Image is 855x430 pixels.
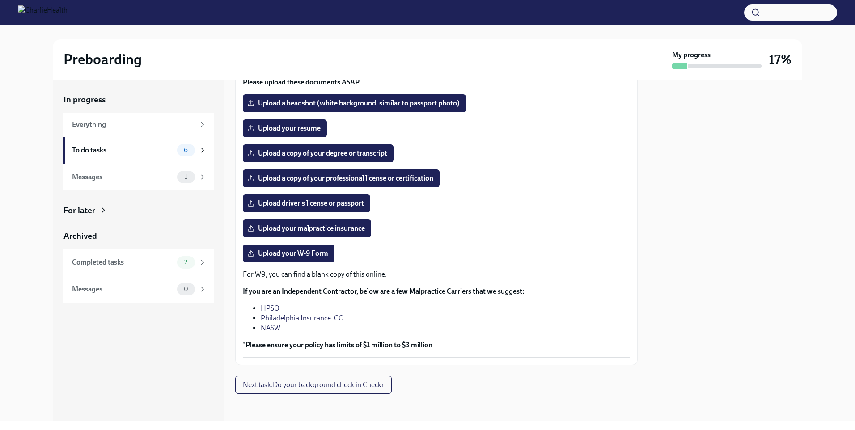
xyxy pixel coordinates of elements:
[769,51,792,67] h3: 17%
[249,224,365,233] span: Upload your malpractice insurance
[243,219,371,237] label: Upload your malpractice insurance
[261,324,280,332] a: NASW
[72,284,174,294] div: Messages
[72,172,174,182] div: Messages
[72,145,174,155] div: To do tasks
[245,341,432,349] strong: Please ensure your policy has limits of $1 million to $3 million
[63,249,214,276] a: Completed tasks2
[63,94,214,105] a: In progress
[63,205,95,216] div: For later
[249,174,433,183] span: Upload a copy of your professional license or certification
[243,78,360,86] strong: Please upload these documents ASAP
[63,51,142,68] h2: Preboarding
[249,249,328,258] span: Upload your W-9 Form
[243,169,440,187] label: Upload a copy of your professional license or certification
[249,149,387,158] span: Upload a copy of your degree or transcript
[18,5,68,20] img: CharlieHealth
[178,286,194,292] span: 0
[249,124,321,133] span: Upload your resume
[261,314,344,322] a: Philadelphia Insurance. CO
[179,259,193,266] span: 2
[178,147,193,153] span: 6
[243,144,394,162] label: Upload a copy of your degree or transcript
[63,137,214,164] a: To do tasks6
[243,194,370,212] label: Upload driver's license or passport
[72,120,195,130] div: Everything
[243,245,334,262] label: Upload your W-9 Form
[63,205,214,216] a: For later
[235,376,392,394] button: Next task:Do your background check in Checkr
[243,380,384,389] span: Next task : Do your background check in Checkr
[63,113,214,137] a: Everything
[672,50,711,60] strong: My progress
[63,276,214,303] a: Messages0
[249,199,364,208] span: Upload driver's license or passport
[243,119,327,137] label: Upload your resume
[72,257,174,267] div: Completed tasks
[261,304,279,312] a: HPSO
[243,287,525,295] strong: If you are an Independent Contractor, below are a few Malpractice Carriers that we suggest:
[179,173,193,180] span: 1
[243,94,466,112] label: Upload a headshot (white background, similar to passport photo)
[243,270,630,279] p: For W9, you can find a blank copy of this online.
[249,99,460,108] span: Upload a headshot (white background, similar to passport photo)
[63,164,214,190] a: Messages1
[63,230,214,242] a: Archived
